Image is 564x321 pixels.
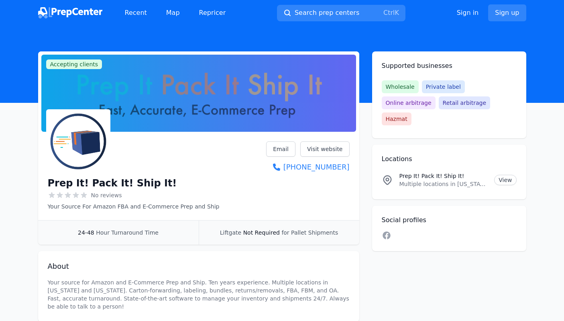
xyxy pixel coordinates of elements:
[38,7,102,18] img: PrepCenter
[382,80,419,93] span: Wholesale
[48,177,177,190] h1: Prep It! Pack It! Ship It!
[266,162,349,173] a: [PHONE_NUMBER]
[300,141,350,157] a: Visit website
[457,8,479,18] a: Sign in
[46,59,102,69] span: Accepting clients
[48,278,350,311] p: Your source for Amazon and E-Commerce Prep and Ship. Ten years experience. Multiple locations in ...
[243,229,280,236] span: Not Required
[422,80,465,93] span: Private label
[48,111,109,172] img: Prep It! Pack It! Ship It!
[48,261,350,272] h2: About
[494,175,516,185] a: View
[266,141,295,157] a: Email
[91,191,122,199] span: No reviews
[281,229,338,236] span: for Pallet Shipments
[382,215,517,225] h2: Social profiles
[399,180,488,188] p: Multiple locations in [US_STATE] and [US_STATE], [GEOGRAPHIC_DATA], [GEOGRAPHIC_DATA], 92507, [GE...
[395,9,399,16] kbd: K
[160,5,186,21] a: Map
[488,4,526,21] a: Sign up
[295,8,359,18] span: Search prep centers
[277,5,405,21] button: Search prep centersCtrlK
[382,96,436,109] span: Online arbitrage
[382,61,517,71] h2: Supported businesses
[118,5,153,21] a: Recent
[382,112,411,125] span: Hazmat
[220,229,241,236] span: Liftgate
[399,172,488,180] p: Prep It! Pack It! Ship It!
[382,154,517,164] h2: Locations
[48,202,220,211] p: Your Source For Amazon FBA and E-Commerce Prep and Ship
[96,229,159,236] span: Hour Turnaround Time
[439,96,490,109] span: Retail arbitrage
[78,229,94,236] span: 24-48
[383,9,395,16] kbd: Ctrl
[193,5,232,21] a: Repricer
